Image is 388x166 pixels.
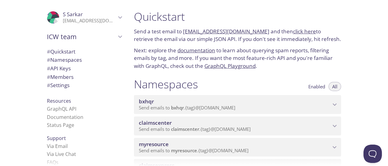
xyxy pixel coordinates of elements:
span: Quickstart [47,48,75,55]
span: ICW team [47,32,116,41]
p: [EMAIL_ADDRESS][DOMAIN_NAME] [63,18,116,24]
p: Next: explore the to learn about querying spam reports, filtering emails by tag, and more. If you... [134,46,341,70]
div: bxhqr namespace [134,95,341,114]
span: # [47,82,50,89]
span: claimscenter [139,119,172,126]
a: Status Page [47,122,74,128]
span: Send emails to . {tag} @[DOMAIN_NAME] [139,105,235,111]
span: # [47,56,50,63]
a: Via Email [47,143,68,149]
a: Via Live Chat [47,151,76,157]
span: Support [47,135,66,142]
span: myresource [171,147,197,153]
p: Send a test email to and then to retrieve the email via our simple JSON API. If you don't see it ... [134,28,341,43]
div: myresource namespace [134,138,341,157]
span: # [47,73,50,80]
span: Send emails to . {tag} @[DOMAIN_NAME] [139,147,249,153]
h1: Namespaces [134,77,198,91]
span: myresource [139,141,169,148]
span: API Keys [47,65,71,72]
span: # [47,48,50,55]
div: API Keys [42,64,127,73]
div: claimscenter namespace [134,116,341,135]
div: ICW team [42,29,127,45]
span: # [47,65,50,72]
span: bxhqr [171,105,184,111]
span: bxhqr [139,98,154,105]
div: Members [42,73,127,81]
button: All [329,82,341,91]
div: S Sarkar [42,7,127,28]
a: GraphQL API [47,105,76,112]
a: Documentation [47,114,83,120]
h1: Quickstart [134,10,341,24]
span: S Sarkar [63,11,83,18]
span: Resources [47,98,71,104]
a: documentation [177,47,215,54]
span: Send emails to . {tag} @[DOMAIN_NAME] [139,126,251,132]
button: Enabled [305,82,329,91]
a: GraphQL Playground [204,62,256,69]
div: Namespaces [42,56,127,64]
span: Members [47,73,74,80]
span: claimscenter [171,126,199,132]
div: Quickstart [42,47,127,56]
a: click here [293,28,316,35]
iframe: Help Scout Beacon - Open [363,145,382,163]
span: Namespaces [47,56,82,63]
div: Team Settings [42,81,127,90]
span: Settings [47,82,70,89]
a: [EMAIL_ADDRESS][DOMAIN_NAME] [183,28,269,35]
